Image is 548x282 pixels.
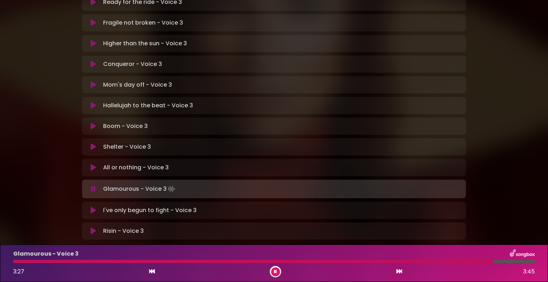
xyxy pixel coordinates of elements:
p: Risin - Voice 3 [103,227,144,235]
p: Mom's day off - Voice 3 [103,81,172,89]
p: Hallelujah to the beat - Voice 3 [103,101,193,110]
p: I've only begun to fight - Voice 3 [103,206,197,215]
p: Higher than the sun - Voice 3 [103,39,187,48]
p: Shelter - Voice 3 [103,143,151,151]
span: 3:45 [523,267,535,276]
img: songbox-logo-white.png [510,249,535,258]
p: Glamourous - Voice 3 [103,184,177,194]
p: Conqueror - Voice 3 [103,60,162,68]
p: Glamourous - Voice 3 [13,250,78,258]
p: All or nothing - Voice 3 [103,163,169,172]
img: waveform4.gif [167,184,177,194]
p: Boom - Voice 3 [103,122,148,130]
p: Fragile not broken - Voice 3 [103,19,183,27]
span: 3:27 [13,267,24,276]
